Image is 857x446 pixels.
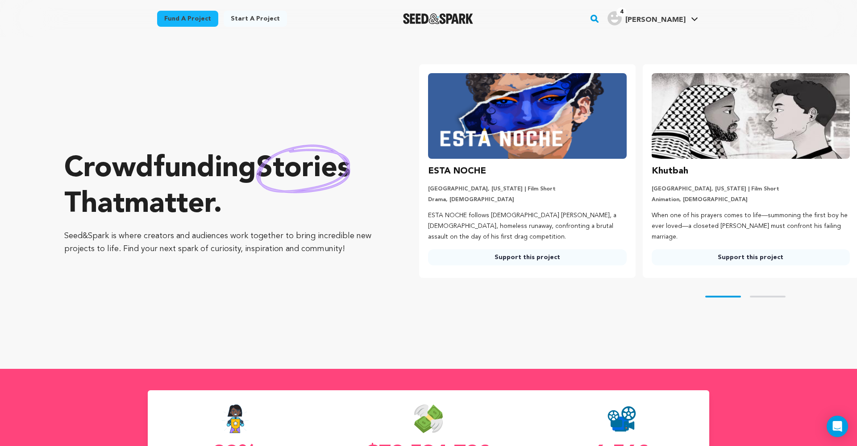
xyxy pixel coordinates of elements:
[428,73,626,159] img: ESTA NOCHE image
[428,211,626,242] p: ESTA NOCHE follows [DEMOGRAPHIC_DATA] [PERSON_NAME], a [DEMOGRAPHIC_DATA], homeless runaway, conf...
[403,13,473,24] a: Seed&Spark Homepage
[125,190,213,219] span: matter
[157,11,218,27] a: Fund a project
[428,186,626,193] p: [GEOGRAPHIC_DATA], [US_STATE] | Film Short
[221,405,249,433] img: Seed&Spark Success Rate Icon
[256,145,350,193] img: hand sketched image
[428,249,626,265] a: Support this project
[616,8,627,17] span: 4
[827,416,848,437] div: Open Intercom Messenger
[652,249,850,265] a: Support this project
[606,9,700,28] span: Alex C.'s Profile
[224,11,287,27] a: Start a project
[652,211,850,242] p: When one of his prayers comes to life—summoning the first boy he ever loved—a closeted [PERSON_NA...
[403,13,473,24] img: Seed&Spark Logo Dark Mode
[652,164,688,178] h3: Khutbah
[607,405,636,433] img: Seed&Spark Projects Created Icon
[428,196,626,203] p: Drama, [DEMOGRAPHIC_DATA]
[607,11,622,25] img: user.png
[652,73,850,159] img: Khutbah image
[625,17,686,24] span: [PERSON_NAME]
[652,186,850,193] p: [GEOGRAPHIC_DATA], [US_STATE] | Film Short
[414,405,443,433] img: Seed&Spark Money Raised Icon
[607,11,686,25] div: Alex C.'s Profile
[606,9,700,25] a: Alex C.'s Profile
[428,164,486,178] h3: ESTA NOCHE
[64,151,383,223] p: Crowdfunding that .
[64,230,383,256] p: Seed&Spark is where creators and audiences work together to bring incredible new projects to life...
[652,196,850,203] p: Animation, [DEMOGRAPHIC_DATA]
